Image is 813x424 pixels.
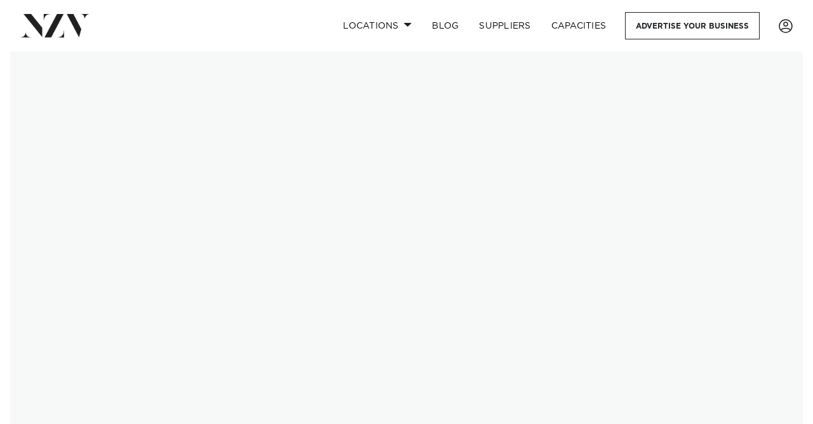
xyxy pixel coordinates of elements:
[333,12,422,39] a: Locations
[422,12,469,39] a: BLOG
[469,12,541,39] a: SUPPLIERS
[625,12,760,39] a: Advertise your business
[541,12,617,39] a: Capacities
[20,14,90,37] img: nzv-logo.png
